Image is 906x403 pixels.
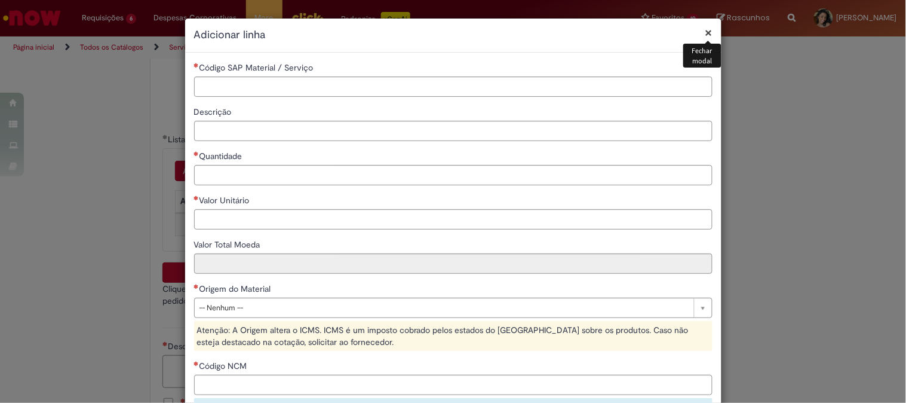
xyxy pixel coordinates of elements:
[199,298,688,317] span: -- Nenhum --
[194,361,199,366] span: Necessários
[194,121,712,141] input: Descrição
[194,196,199,200] span: Necessários
[194,106,234,117] span: Descrição
[194,77,712,97] input: Código SAP Material / Serviço
[194,63,199,68] span: Necessários
[705,26,712,39] button: Fechar modal
[194,254,712,274] input: Valor Total Moeda
[199,361,250,371] span: Código NCM
[199,283,274,294] span: Origem do Material
[194,321,712,351] div: Atenção: A Origem altera o ICMS. ICMS é um imposto cobrado pelos estados do [GEOGRAPHIC_DATA] sob...
[194,375,712,395] input: Código NCM
[199,62,316,73] span: Código SAP Material / Serviço
[194,209,712,230] input: Valor Unitário
[199,151,245,161] span: Quantidade
[194,28,712,43] h2: Adicionar linha
[194,151,199,156] span: Necessários
[683,44,721,68] div: Fechar modal
[194,165,712,185] input: Quantidade
[194,284,199,289] span: Necessários
[199,195,252,206] span: Valor Unitário
[194,239,263,250] span: Somente leitura - Valor Total Moeda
